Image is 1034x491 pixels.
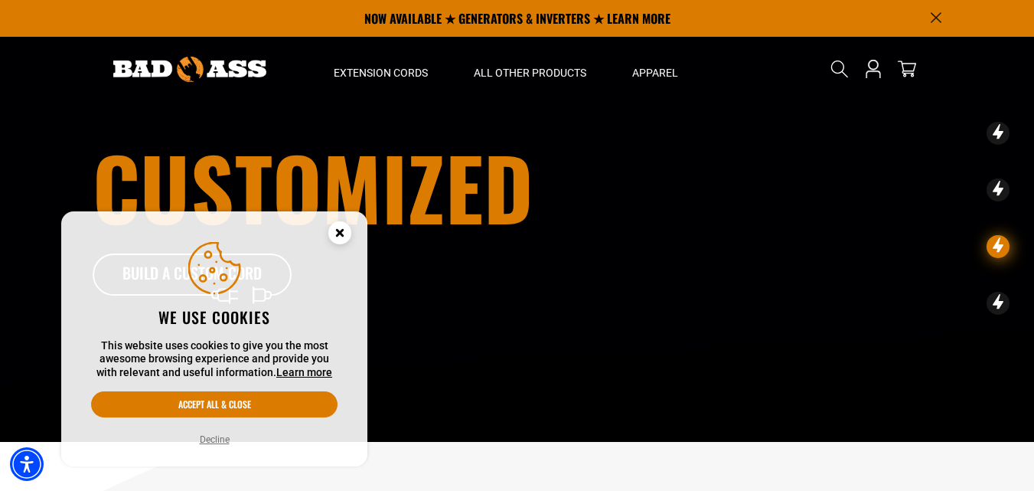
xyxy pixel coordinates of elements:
[827,57,852,81] summary: Search
[609,37,701,101] summary: Apparel
[334,66,428,80] span: Extension Cords
[91,307,338,327] h2: We use cookies
[632,66,678,80] span: Apparel
[93,145,602,229] h1: customized
[451,37,609,101] summary: All Other Products
[10,447,44,481] div: Accessibility Menu
[113,57,266,82] img: Bad Ass Extension Cords
[91,339,338,380] p: This website uses cookies to give you the most awesome browsing experience and provide you with r...
[61,211,367,467] aside: Cookie Consent
[311,37,451,101] summary: Extension Cords
[276,366,332,378] a: This website uses cookies to give you the most awesome browsing experience and provide you with r...
[91,391,338,417] button: Accept all & close
[474,66,586,80] span: All Other Products
[195,432,234,447] button: Decline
